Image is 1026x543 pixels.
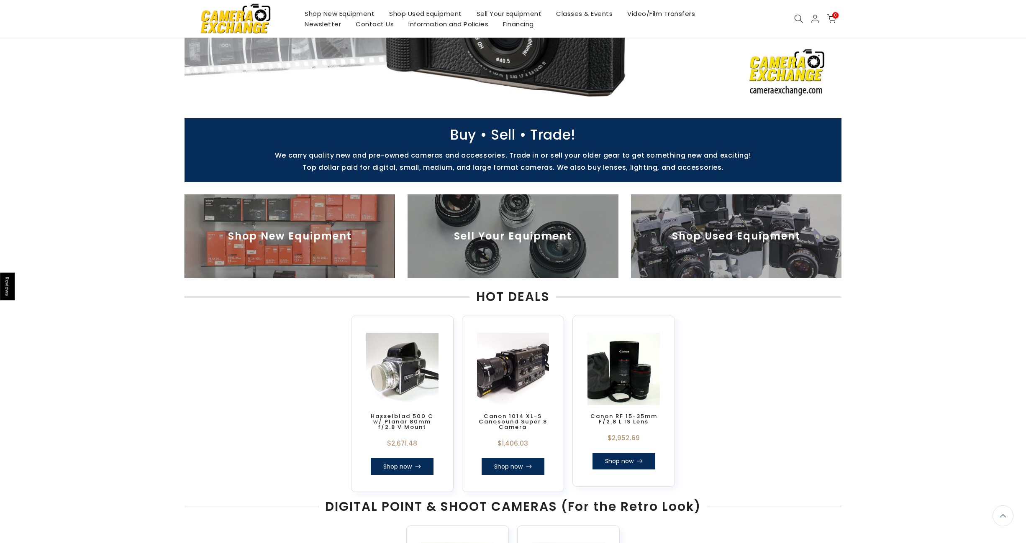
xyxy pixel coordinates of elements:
span: HOT DEALS [470,291,556,303]
a: Shop now [593,453,655,469]
a: Shop Used Equipment [382,8,469,19]
a: Canon RF 15-35mm F/2.8 L IS Lens [590,412,657,426]
span: DIGITAL POINT & SHOOT CAMERAS (For the Retro Look) [319,500,707,513]
a: Canon 1014 XL-S Canosound Super 8 Camera [479,412,547,431]
a: Information and Policies [401,19,496,29]
a: Back to the top [993,505,1013,526]
div: $2,952.69 [587,435,660,441]
li: Page dot 3 [506,94,511,99]
span: 0 [832,12,839,18]
a: Contact Us [349,19,401,29]
a: Video/Film Transfers [620,8,703,19]
li: Page dot 2 [498,94,502,99]
div: $1,406.03 [477,440,549,447]
li: Page dot 5 [524,94,528,99]
a: Classes & Events [549,8,620,19]
a: Hasselblad 500 C w/ Planar 80mm f/2.8 V Mount [371,412,433,431]
li: Page dot 4 [515,94,520,99]
p: Top dollar paid for digital, small, medium, and large format cameras. We also buy lenses, lightin... [180,163,846,171]
a: 0 [827,14,836,23]
a: Shop now [371,458,433,475]
li: Page dot 1 [489,94,493,99]
a: Shop now [482,458,544,475]
p: We carry quality new and pre-owned cameras and accessories. Trade in or sell your older gear to g... [180,151,846,159]
li: Page dot 6 [533,94,537,99]
a: Shop New Equipment [298,8,382,19]
a: Sell Your Equipment [469,8,549,19]
p: Buy • Sell • Trade! [180,131,846,139]
a: Newsletter [298,19,349,29]
a: Financing [496,19,541,29]
div: $2,671.48 [366,440,439,447]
